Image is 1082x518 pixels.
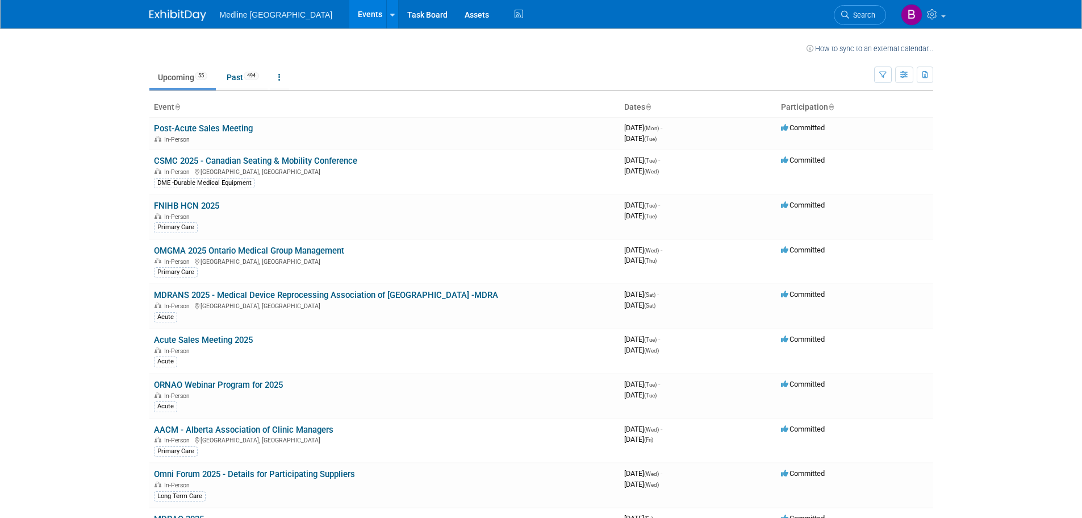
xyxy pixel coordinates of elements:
[149,10,206,21] img: ExhibitDay
[624,134,657,143] span: [DATE]
[624,380,660,388] span: [DATE]
[154,246,344,256] a: OMGMA 2025 Ontario Medical Group Management
[781,469,825,478] span: Committed
[154,301,615,310] div: [GEOGRAPHIC_DATA], [GEOGRAPHIC_DATA]
[154,258,161,264] img: In-Person Event
[644,213,657,219] span: (Tue)
[164,258,193,266] span: In-Person
[154,482,161,487] img: In-Person Event
[154,123,253,134] a: Post-Acute Sales Meeting
[781,335,825,343] span: Committed
[154,335,253,345] a: Acute Sales Meeting 2025
[781,380,825,388] span: Committed
[154,201,219,211] a: FNIHB HCN 2025
[624,391,657,399] span: [DATE]
[624,346,659,354] span: [DATE]
[154,312,177,322] div: Acute
[149,67,216,88] a: Upcoming55
[901,4,922,26] img: Brad Imhoff
[624,123,662,132] span: [DATE]
[154,446,198,457] div: Primary Care
[220,10,333,19] span: Medline [GEOGRAPHIC_DATA]
[644,202,657,209] span: (Tue)
[154,168,161,174] img: In-Person Event
[644,136,657,142] span: (Tue)
[644,125,659,131] span: (Mon)
[645,102,651,111] a: Sort by Start Date
[154,213,161,219] img: In-Person Event
[644,482,659,488] span: (Wed)
[154,167,615,176] div: [GEOGRAPHIC_DATA], [GEOGRAPHIC_DATA]
[154,156,357,166] a: CSMC 2025 - Canadian Seating & Mobility Conference
[174,102,180,111] a: Sort by Event Name
[195,72,207,80] span: 55
[781,246,825,254] span: Committed
[154,425,333,435] a: AACM - Alberta Association of Clinic Managers
[644,292,655,298] span: (Sat)
[164,136,193,143] span: In-Person
[644,437,653,443] span: (Fri)
[624,167,659,175] span: [DATE]
[154,136,161,142] img: In-Person Event
[661,246,662,254] span: -
[624,156,660,164] span: [DATE]
[644,347,659,354] span: (Wed)
[624,469,662,478] span: [DATE]
[781,425,825,433] span: Committed
[644,158,657,164] span: (Tue)
[658,380,660,388] span: -
[658,156,660,164] span: -
[776,98,933,117] th: Participation
[849,11,875,19] span: Search
[644,382,657,388] span: (Tue)
[624,201,660,209] span: [DATE]
[218,67,268,88] a: Past494
[624,301,655,309] span: [DATE]
[154,222,198,233] div: Primary Care
[154,267,198,277] div: Primary Care
[644,302,655,309] span: (Sat)
[834,5,886,25] a: Search
[164,347,193,355] span: In-Person
[644,337,657,343] span: (Tue)
[154,392,161,398] img: In-Person Event
[644,426,659,433] span: (Wed)
[624,256,657,264] span: [DATE]
[644,258,657,264] span: (Thu)
[781,290,825,299] span: Committed
[154,469,355,479] a: Omni Forum 2025 - Details for Participating Suppliers
[154,401,177,412] div: Acute
[624,425,662,433] span: [DATE]
[658,201,660,209] span: -
[164,482,193,489] span: In-Person
[781,123,825,132] span: Committed
[154,357,177,367] div: Acute
[164,392,193,400] span: In-Person
[644,471,659,477] span: (Wed)
[154,491,206,502] div: Long Term Care
[154,290,498,300] a: MDRANS 2025 - Medical Device Reprocessing Association of [GEOGRAPHIC_DATA] -MDRA
[644,168,659,175] span: (Wed)
[658,335,660,343] span: -
[624,480,659,488] span: [DATE]
[624,435,653,444] span: [DATE]
[154,437,161,442] img: In-Person Event
[164,213,193,221] span: In-Person
[781,156,825,164] span: Committed
[781,201,825,209] span: Committed
[154,435,615,444] div: [GEOGRAPHIC_DATA], [GEOGRAPHIC_DATA]
[661,123,662,132] span: -
[154,178,255,188] div: DME -Durable Medical Equipment
[624,290,659,299] span: [DATE]
[807,44,933,53] a: How to sync to an external calendar...
[624,246,662,254] span: [DATE]
[154,302,161,308] img: In-Person Event
[620,98,776,117] th: Dates
[657,290,659,299] span: -
[154,347,161,353] img: In-Person Event
[164,302,193,310] span: In-Person
[661,469,662,478] span: -
[644,392,657,399] span: (Tue)
[661,425,662,433] span: -
[644,247,659,254] span: (Wed)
